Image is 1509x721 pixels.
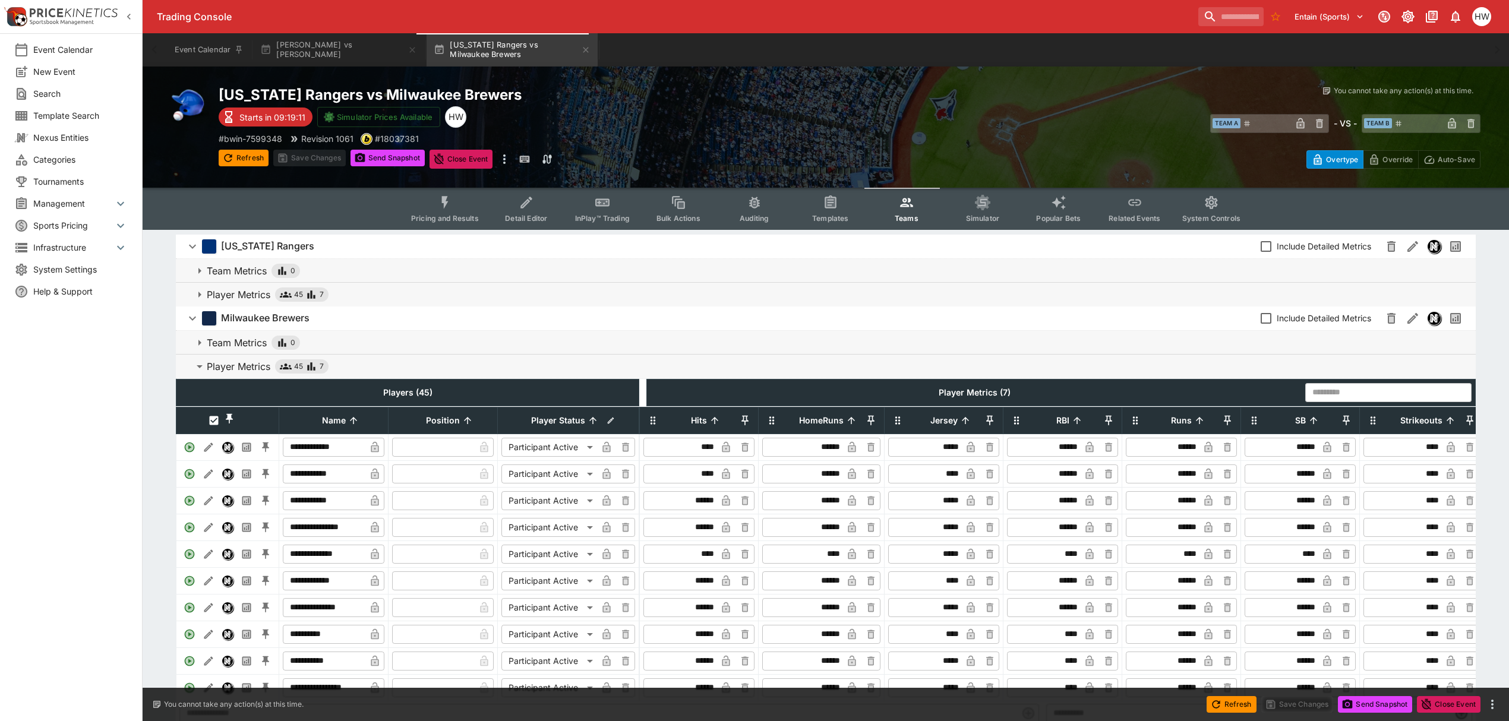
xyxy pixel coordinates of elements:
[1445,308,1466,329] button: Past Performances
[176,283,1476,306] button: Player Metrics457
[309,413,359,428] span: Name
[253,33,424,67] button: [PERSON_NAME] vs [PERSON_NAME]
[221,240,314,252] h6: [US_STATE] Rangers
[239,111,305,124] p: Starts in 09:19:11
[222,682,233,694] div: Nexus
[413,413,473,428] span: Position
[1158,413,1205,428] span: Runs
[33,285,128,298] span: Help & Support
[501,598,597,617] div: Participant Active
[180,652,199,671] div: Active Player
[33,131,128,144] span: Nexus Entities
[1036,214,1081,223] span: Popular Bets
[1334,86,1473,96] p: You cannot take any action(s) at this time.
[180,438,199,457] div: Active Player
[1374,6,1395,27] button: Connected to PK
[180,545,199,564] div: Active Player
[222,628,233,640] div: Nexus
[1326,153,1358,166] p: Overtype
[291,337,295,349] span: 0
[501,518,597,537] div: Participant Active
[427,33,598,67] button: [US_STATE] Rangers vs Milwaukee Brewers
[171,86,209,124] img: baseball.png
[575,214,630,223] span: InPlay™ Trading
[180,518,199,537] div: Active Player
[966,214,999,223] span: Simulator
[1472,7,1491,26] div: Harrison Walker
[1418,150,1480,169] button: Auto-Save
[218,464,237,483] button: Nexus
[375,132,419,145] p: Copy To Clipboard
[222,521,233,533] div: Nexus
[219,86,850,104] h2: Copy To Clipboard
[1417,696,1480,713] button: Close Event
[1334,117,1357,129] h6: - VS -
[1387,413,1456,428] span: Strikeouts
[222,468,233,480] div: Nexus
[199,518,218,537] button: Edit
[1277,312,1371,324] span: Include Detailed Metrics
[1445,236,1466,257] button: Past Performances
[320,360,324,372] span: 7
[895,214,918,223] span: Teams
[33,153,128,166] span: Categories
[237,625,256,644] button: Past Performances
[199,464,218,483] button: Edit
[1445,382,1466,403] button: Open
[222,548,233,560] div: Nexus
[219,150,269,166] button: Refresh
[691,413,707,428] p: Hits
[199,678,218,697] button: Edit
[222,495,233,506] img: nexus.svg
[218,652,237,671] button: Nexus
[222,495,233,507] div: Nexus
[1423,308,1445,329] button: Nexus
[33,43,128,56] span: Event Calendar
[1427,311,1441,325] div: Nexus
[207,287,270,302] p: Player Metrics
[1364,118,1392,128] span: Team B
[218,571,237,590] button: Nexus
[930,413,958,428] p: Jersey
[1469,4,1495,30] button: Harrison Walker
[222,575,233,587] div: Nexus
[1109,214,1160,223] span: Related Events
[199,571,218,590] button: Edit
[207,336,267,350] p: Team Metrics
[176,331,1476,355] button: Team Metrics0
[678,413,720,428] span: Hits
[222,602,233,613] img: nexus.svg
[812,214,848,223] span: Templates
[237,545,256,564] button: Past Performances
[1438,153,1475,166] p: Auto-Save
[647,379,1302,406] th: Player Metrics (7)
[33,219,113,232] span: Sports Pricing
[33,241,113,254] span: Infrastructure
[219,132,282,145] p: Copy To Clipboard
[33,263,128,276] span: System Settings
[603,413,618,428] button: Bulk edit
[237,652,256,671] button: Past Performances
[518,413,598,428] span: Player Status
[1397,6,1419,27] button: Toggle light/dark mode
[180,491,199,510] div: Active Player
[501,571,597,590] div: Participant Active
[301,132,353,145] p: Revision 1061
[222,682,233,693] img: nexus.svg
[917,413,971,428] span: Jersey
[291,265,295,277] span: 0
[218,545,237,564] button: Nexus
[1295,413,1306,428] p: SB
[218,491,237,510] button: Nexus
[33,65,128,78] span: New Event
[199,438,218,457] button: Edit
[1485,697,1499,711] button: more
[501,625,597,644] div: Participant Active
[1428,240,1441,253] img: nexus.svg
[501,652,597,671] div: Participant Active
[294,289,303,301] span: 45
[1043,413,1082,428] span: RBI
[505,214,547,223] span: Detail Editor
[157,11,1194,23] div: Trading Console
[1266,7,1285,26] button: No Bookmarks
